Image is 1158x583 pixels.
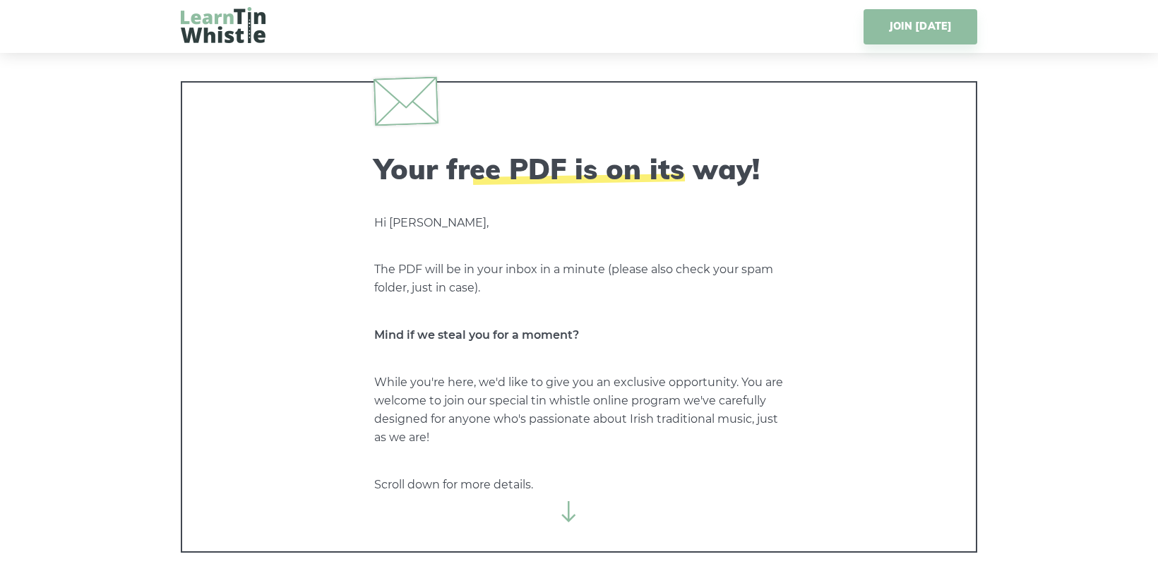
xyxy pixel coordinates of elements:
p: Hi [PERSON_NAME], [374,214,784,232]
p: The PDF will be in your inbox in a minute (please also check your spam folder, just in case). [374,260,784,297]
img: LearnTinWhistle.com [181,7,265,43]
img: envelope.svg [374,76,438,126]
p: While you're here, we'd like to give you an exclusive opportunity. You are welcome to join our sp... [374,373,784,447]
a: JOIN [DATE] [864,9,977,44]
p: Scroll down for more details. [374,476,784,494]
h2: Your free PDF is on its way! [374,152,784,186]
strong: Mind if we steal you for a moment? [374,328,579,342]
